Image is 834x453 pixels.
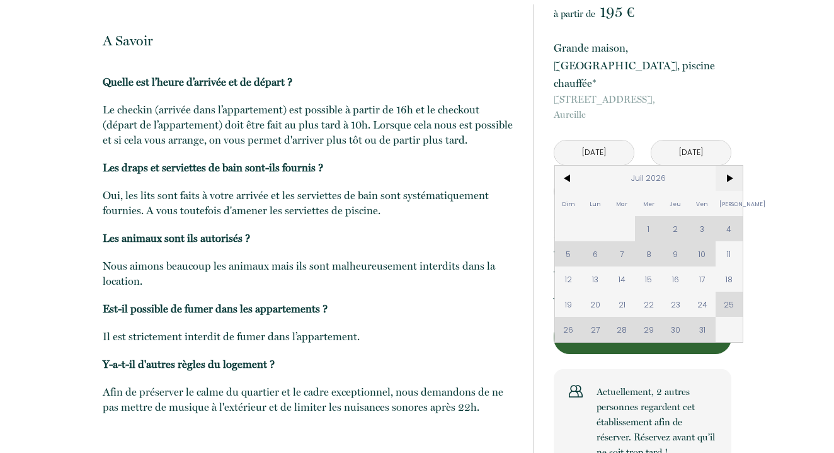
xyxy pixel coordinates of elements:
[608,267,636,292] span: 14
[103,232,250,244] b: Les animaux sont ils autorisés ?
[554,247,612,262] p: Taxe de séjour
[103,302,328,315] b: Est-il possible de fumer dans les appartements ?
[554,92,731,122] p: Aureille
[608,292,636,317] span: 21
[689,267,716,292] span: 17
[569,384,583,398] img: users
[716,166,743,191] span: >
[662,292,689,317] span: 23
[716,191,743,216] span: [PERSON_NAME]
[554,140,634,165] input: Arrivée
[651,140,731,165] input: Départ
[103,161,323,174] b: Les draps et serviettes de bain sont-ils fournis ?
[555,166,582,191] span: <
[554,267,574,282] p: Total
[581,267,608,292] span: 13
[554,287,637,302] p: Acompte (40%)
[716,241,743,267] span: 11
[103,384,516,415] p: Afin de préserver le calme du quartier et le cadre exceptionne​l, nous demandons de ne pas mettre...
[554,207,624,222] p: 290.7 € × 6 nuit
[600,3,634,21] span: 195 €
[103,102,516,147] p: Le checkin (arrivée dans l’appartement) est possible à partir de 16h et le checkout (départ de l’...
[581,292,608,317] span: 20
[103,188,516,218] p: Oui, les lits sont faits à votre arrivée et les serviettes de bain sont systématiquement fournies...
[662,191,689,216] span: Jeu
[554,39,731,92] p: Grande maison, [GEOGRAPHIC_DATA], piscine chauffée*
[554,227,620,242] p: Frais de ménage
[689,292,716,317] span: 24
[103,258,516,289] p: Nous aimons beaucoup les animaux mais ils sont malheureusement interdits dans la location.
[689,191,716,216] span: Ven
[555,191,582,216] span: Dim
[555,267,582,292] span: 12
[662,267,689,292] span: 16
[103,329,516,344] p: Il est strictement interdit de fumer dans l’appartement.
[103,76,292,88] b: Quelle est l’heure d’arrivée et de départ ?
[555,292,582,317] span: 19
[103,32,516,49] p: A Savoir
[554,92,731,107] span: [STREET_ADDRESS],
[581,191,608,216] span: Lun
[635,267,662,292] span: 15
[554,320,731,354] button: Réserver
[635,191,662,216] span: Mer
[581,166,716,191] span: Juil 2026
[103,358,275,370] b: Y-a-t-il d'autres règles du logement ?
[554,8,595,20] span: à partir de
[635,292,662,317] span: 22
[716,267,743,292] span: 18
[608,191,636,216] span: Mar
